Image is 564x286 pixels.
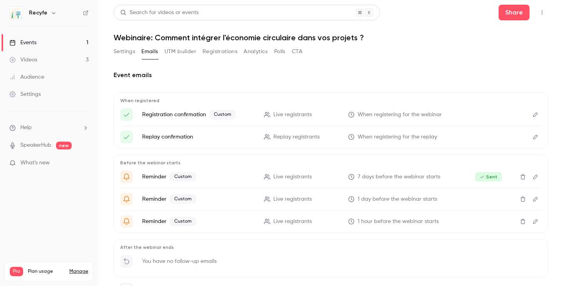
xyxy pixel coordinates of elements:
button: Emails [141,45,158,58]
span: Live registrants [273,173,312,181]
p: Reminder [142,194,255,204]
span: Custom [170,194,196,204]
button: Edit [529,171,542,183]
button: Analytics [244,45,268,58]
p: When registered [120,97,542,104]
p: Registration confirmation [142,110,255,119]
p: You have no follow-up emails [142,257,217,265]
span: What's new [20,159,50,167]
span: Live registrants [273,218,312,226]
span: Live registrants [273,195,312,203]
span: Sent [475,172,502,182]
span: Live registrants [273,111,312,119]
div: Videos [9,56,37,64]
button: Settings [114,45,135,58]
h6: Recyfe [29,9,47,17]
span: Plan usage [28,268,65,275]
a: SpeakerHub [20,141,51,149]
span: 7 days before the webinar starts [358,173,440,181]
li: Voici votre lien d'inscription au {{ event_name }}! [120,108,542,121]
span: Help [20,124,32,132]
button: Edit [529,131,542,143]
span: Custom [170,172,196,182]
button: Delete [517,171,529,183]
button: Share [499,5,530,20]
span: new [56,142,72,149]
span: 1 day before the webinar starts [358,195,437,203]
div: Search for videos or events [120,9,199,17]
h1: Webinaire: Comment intégrer l'économie circulaire dans vos projets ? [114,33,548,42]
span: When registering for the webinar [358,111,442,119]
h2: Event emails [114,70,548,80]
img: Recyfe [10,7,22,19]
li: Le {{ event_name }}, c'est déjà demain ! [120,193,542,205]
li: help-dropdown-opener [9,124,89,132]
p: Reminder [142,217,255,226]
button: Edit [529,215,542,228]
span: When registering for the replay [358,133,437,141]
button: Polls [274,45,286,58]
p: Before the webinar starts [120,160,542,166]
button: Edit [529,108,542,121]
button: Edit [529,193,542,205]
button: UTM builder [164,45,196,58]
button: Delete [517,215,529,228]
li: Le {{ event_name }} démarre dans 1h ! [120,215,542,228]
div: Events [9,39,36,47]
p: After the webinar ends [120,244,542,250]
p: Reminder [142,172,255,182]
div: Audience [9,73,44,81]
p: Replay confirmation [142,133,255,141]
li: Here's your access link to {{ event_name }}! [120,131,542,143]
span: Pro [10,267,23,276]
span: Custom [170,217,196,226]
span: Replay registrants [273,133,320,141]
button: CTA [292,45,302,58]
span: 1 hour before the webinar starts [358,218,439,226]
span: Custom [209,110,236,119]
button: Registrations [202,45,237,58]
li: {{ event_name }}, c'est dans 1 semaine ! [120,171,542,183]
a: Manage [69,268,88,275]
button: Delete [517,193,529,205]
div: Settings [9,90,41,98]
